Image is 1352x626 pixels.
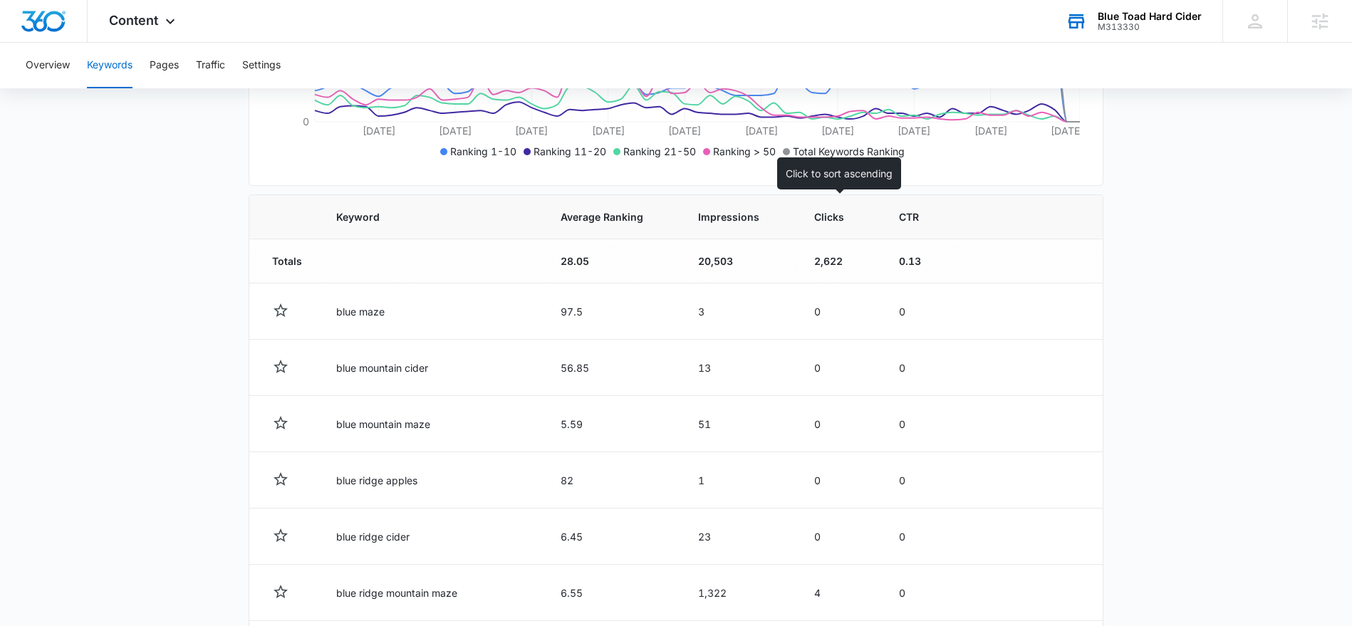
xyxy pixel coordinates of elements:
tspan: [DATE] [592,125,625,137]
span: Ranking 21-50 [623,145,696,157]
span: Ranking > 50 [713,145,776,157]
tspan: [DATE] [974,125,1007,137]
td: Totals [249,239,319,283]
td: 0 [797,452,882,508]
span: Clicks [814,209,844,224]
td: 56.85 [544,340,681,396]
td: 0 [797,396,882,452]
tspan: [DATE] [745,125,778,137]
td: 5.59 [544,396,681,452]
td: 20,503 [681,239,797,283]
button: Keywords [87,43,132,88]
span: Impressions [698,209,759,224]
td: 0 [882,452,957,508]
tspan: [DATE] [1051,125,1083,137]
tspan: 0 [303,115,309,127]
button: Overview [26,43,70,88]
button: Settings [242,43,281,88]
tspan: [DATE] [821,125,854,137]
td: 1 [681,452,797,508]
td: 0 [882,565,957,621]
span: Keyword [336,209,506,224]
td: 0 [882,340,957,396]
td: 23 [681,508,797,565]
td: 0 [882,396,957,452]
td: 0 [797,508,882,565]
td: 28.05 [544,239,681,283]
button: Traffic [196,43,225,88]
td: 2,622 [797,239,882,283]
tspan: [DATE] [515,125,548,137]
td: 6.45 [544,508,681,565]
td: 4 [797,565,882,621]
td: 0 [797,283,882,340]
span: Ranking 1-10 [450,145,516,157]
span: Ranking 11-20 [534,145,606,157]
td: 13 [681,340,797,396]
td: blue mountain cider [319,340,544,396]
span: Average Ranking [561,209,643,224]
td: 0 [882,508,957,565]
tspan: [DATE] [439,125,472,137]
td: 3 [681,283,797,340]
span: Total Keywords Ranking [793,145,905,157]
td: 51 [681,396,797,452]
button: Pages [150,43,179,88]
tspan: [DATE] [363,125,395,137]
tspan: [DATE] [898,125,930,137]
td: blue mountain maze [319,396,544,452]
td: 82 [544,452,681,508]
td: blue ridge mountain maze [319,565,544,621]
span: Content [109,13,158,28]
td: blue ridge apples [319,452,544,508]
td: 97.5 [544,283,681,340]
span: CTR [899,209,919,224]
td: blue ridge cider [319,508,544,565]
td: 1,322 [681,565,797,621]
td: 0 [797,340,882,396]
td: blue maze [319,283,544,340]
tspan: [DATE] [668,125,701,137]
div: Click to sort ascending [777,157,901,189]
div: account id [1098,22,1202,32]
td: 0.13 [882,239,957,283]
td: 6.55 [544,565,681,621]
div: account name [1098,11,1202,22]
td: 0 [882,283,957,340]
